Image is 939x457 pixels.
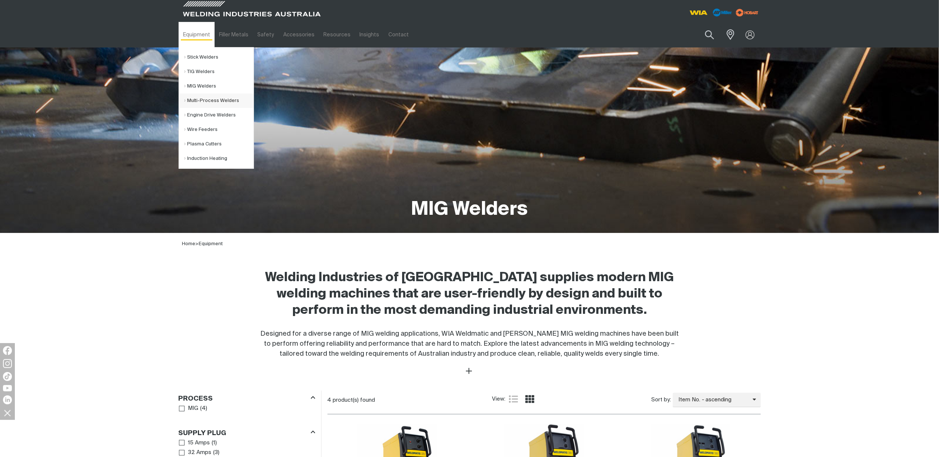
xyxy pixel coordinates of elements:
a: Multi-Process Welders [185,93,254,108]
nav: Main [179,22,615,47]
input: Product name or item number... [687,26,722,43]
a: MIG Welders [185,79,254,93]
a: Equipment [179,22,215,47]
img: TikTok [3,372,12,381]
a: Home [182,241,196,246]
a: Safety [253,22,278,47]
a: Engine Drive Welders [185,108,254,122]
a: Induction Heating [185,151,254,166]
a: Resources [319,22,355,47]
h1: MIG Welders [411,198,528,222]
a: TIG Welders [185,65,254,79]
img: YouTube [3,385,12,391]
a: 15 Amps [179,438,210,448]
a: Stick Welders [185,50,254,65]
button: Search products [697,26,722,43]
img: Instagram [3,359,12,368]
span: ( 1 ) [212,439,217,447]
div: Supply Plug [179,428,315,438]
a: Insights [355,22,384,47]
a: Filler Metals [215,22,253,47]
div: Process [179,393,315,403]
img: miller [734,7,761,18]
img: Facebook [3,346,12,355]
a: Accessories [279,22,319,47]
img: LinkedIn [3,395,12,404]
span: ( 4 ) [200,404,207,413]
img: hide socials [1,407,14,419]
section: Product list controls [327,391,761,410]
h3: Supply Plug [179,429,226,438]
span: Designed for a diverse range of MIG welding applications, WIA Weldmatic and [PERSON_NAME] MIG wel... [260,331,679,357]
span: 15 Amps [188,439,210,447]
span: ( 3 ) [213,448,219,457]
span: Sort by: [651,396,671,404]
a: List view [509,395,518,404]
h3: Process [179,395,213,403]
span: 32 Amps [188,448,211,457]
span: Item No. - ascending [673,396,753,404]
span: > [196,241,199,246]
span: MIG [188,404,198,413]
h2: Welding Industries of [GEOGRAPHIC_DATA] supplies modern MIG welding machines that are user-friend... [260,270,679,319]
span: product(s) found [333,397,375,403]
ul: Equipment Submenu [179,47,254,169]
a: Plasma Cutters [185,137,254,151]
a: Equipment [199,241,223,246]
ul: Process [179,404,315,414]
span: View: [492,395,505,404]
a: Contact [384,22,413,47]
a: MIG [179,404,199,414]
a: Wire Feeders [185,122,254,137]
div: 4 [327,397,492,404]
